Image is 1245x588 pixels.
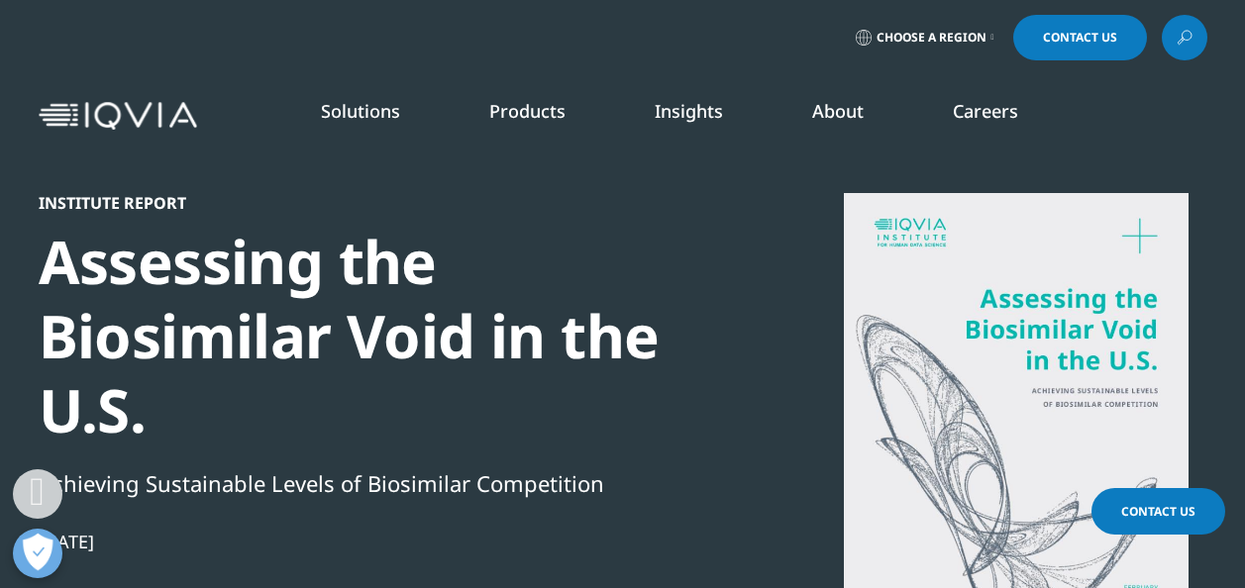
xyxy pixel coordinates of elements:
[812,99,864,123] a: About
[877,30,986,46] span: Choose a Region
[1091,488,1225,535] a: Contact Us
[13,529,62,578] button: Open Preferences
[1013,15,1147,60] a: Contact Us
[1043,32,1117,44] span: Contact Us
[39,530,718,553] div: [DATE]
[39,225,718,447] div: Assessing the Biosimilar Void in the U.S.
[39,102,197,131] img: IQVIA Healthcare Information Technology and Pharma Clinical Research Company
[321,99,400,123] a: Solutions
[953,99,1018,123] a: Careers
[39,466,718,500] div: Achieving Sustainable Levels of Biosimilar Competition
[489,99,566,123] a: Products
[655,99,723,123] a: Insights
[1121,503,1195,520] span: Contact Us
[205,69,1207,162] nav: Primary
[39,193,718,213] div: Institute Report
